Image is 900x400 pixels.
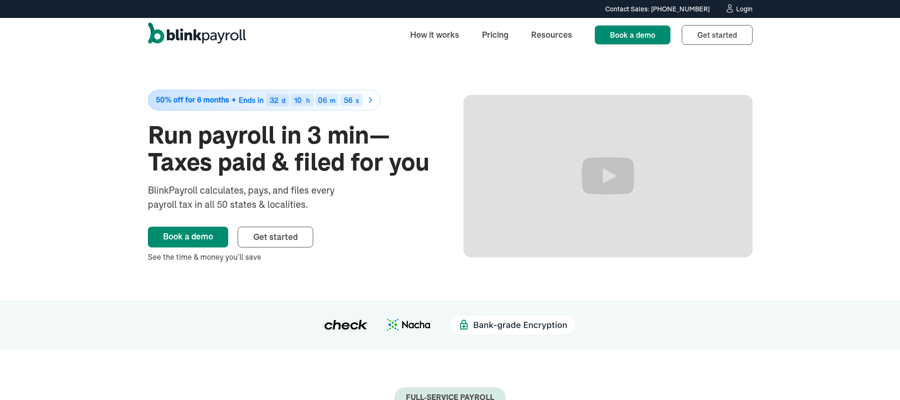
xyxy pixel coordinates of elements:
[238,227,313,247] a: Get started
[318,95,327,105] span: 06
[697,30,737,40] span: Get started
[148,90,437,111] a: 50% off for 6 monthsEnds in32d10h06m56s
[474,25,516,45] a: Pricing
[148,183,360,212] div: BlinkPayroll calculates, pays, and files every payroll tax in all 50 states & localities.
[282,97,285,104] div: d
[148,122,437,176] h1: Run payroll in 3 min—Taxes paid & filed for you
[736,6,753,12] div: Login
[148,227,228,247] a: Book a demo
[306,97,310,104] div: h
[725,4,753,14] a: Login
[605,4,710,14] div: Contact Sales: [PHONE_NUMBER]
[682,25,753,45] a: Get started
[148,251,437,263] div: See the time & money you’ll save
[738,298,900,400] iframe: Chat Widget
[463,95,753,257] iframe: Run Payroll in 3 min with BlinkPayroll
[239,95,264,105] span: Ends in
[156,96,229,104] span: 50% off for 6 months
[403,25,467,45] a: How it works
[523,25,580,45] a: Resources
[595,26,670,44] a: Book a demo
[270,95,278,105] span: 32
[253,231,298,242] span: Get started
[294,95,302,105] span: 10
[148,23,246,47] a: home
[610,30,655,40] span: Book a demo
[330,97,335,104] div: m
[344,95,352,105] span: 56
[356,97,359,104] div: s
